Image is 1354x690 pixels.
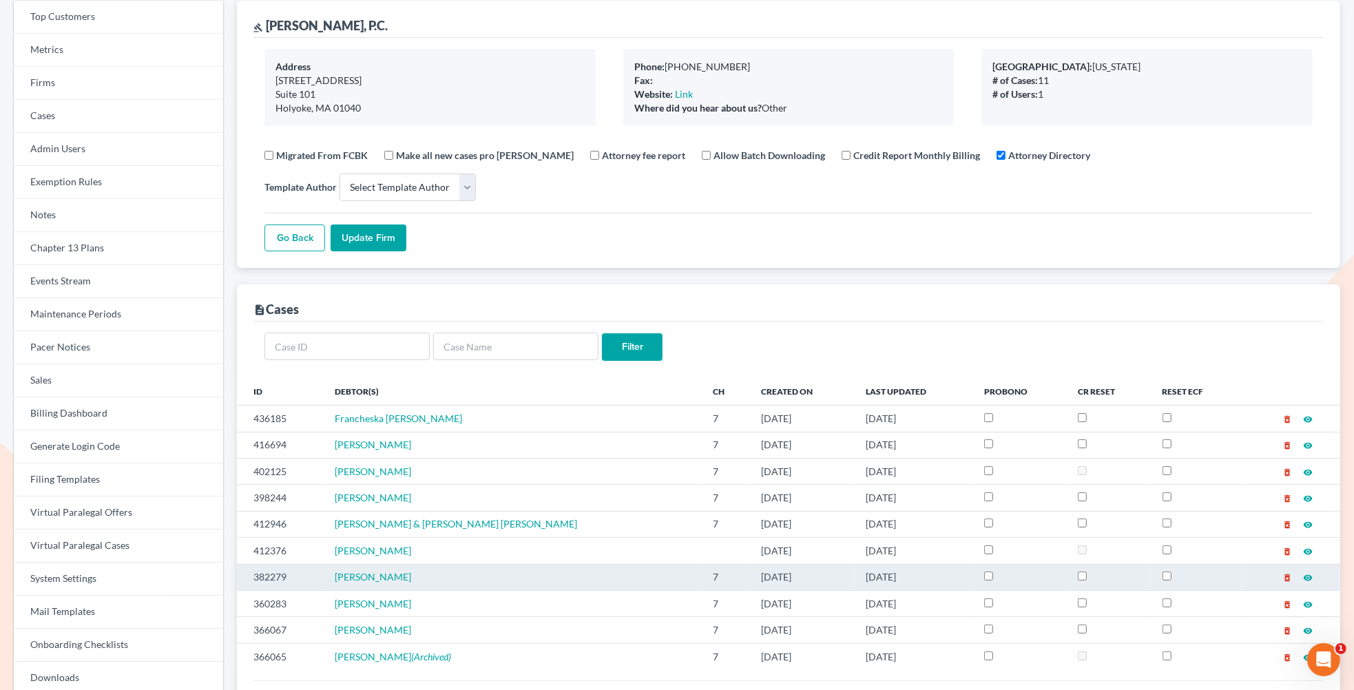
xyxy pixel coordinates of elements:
a: delete_forever [1282,624,1292,636]
td: [DATE] [855,590,973,616]
td: [DATE] [855,511,973,537]
i: visibility [1303,573,1313,583]
label: Migrated From FCBK [276,148,368,163]
a: Generate Login Code [14,430,223,463]
a: [PERSON_NAME] [335,439,411,450]
span: [PERSON_NAME] [335,624,411,636]
th: Created On [750,377,855,405]
th: Reset ECF [1152,377,1242,405]
i: delete_forever [1282,468,1292,477]
td: 7 [702,590,750,616]
a: Pacer Notices [14,331,223,364]
a: visibility [1303,624,1313,636]
a: Virtual Paralegal Cases [14,530,223,563]
a: visibility [1303,598,1313,609]
i: delete_forever [1282,653,1292,662]
div: Suite 101 [275,87,585,101]
td: [DATE] [750,564,855,590]
a: Firms [14,67,223,100]
a: delete_forever [1282,466,1292,477]
i: visibility [1303,415,1313,424]
td: 360283 [237,590,324,616]
iframe: Intercom live chat [1307,643,1340,676]
i: description [253,304,266,316]
td: 7 [702,511,750,537]
td: [DATE] [750,643,855,669]
span: [PERSON_NAME] & [PERSON_NAME] [PERSON_NAME] [335,518,577,530]
b: # of Cases: [992,74,1038,86]
a: delete_forever [1282,412,1292,424]
a: delete_forever [1282,492,1292,503]
a: Francheska [PERSON_NAME] [335,412,462,424]
a: delete_forever [1282,571,1292,583]
td: 436185 [237,406,324,432]
a: Top Customers [14,1,223,34]
span: [PERSON_NAME] [335,571,411,583]
a: Billing Dashboard [14,397,223,430]
b: Address [275,61,311,72]
div: Holyoke, MA 01040 [275,101,585,115]
a: Sales [14,364,223,397]
td: 366065 [237,643,324,669]
a: visibility [1303,518,1313,530]
td: 7 [702,406,750,432]
td: [DATE] [750,538,855,564]
i: delete_forever [1282,600,1292,609]
i: gavel [253,23,263,32]
span: [PERSON_NAME] [335,651,411,662]
td: 7 [702,485,750,511]
label: Template Author [264,180,337,194]
td: 412946 [237,511,324,537]
b: Website: [634,88,673,100]
a: Cases [14,100,223,133]
td: [DATE] [750,617,855,643]
a: delete_forever [1282,651,1292,662]
a: visibility [1303,571,1313,583]
input: Filter [602,333,663,361]
td: [DATE] [750,406,855,432]
td: 382279 [237,564,324,590]
td: 412376 [237,538,324,564]
div: Other [634,101,944,115]
td: [DATE] [750,511,855,537]
i: visibility [1303,441,1313,450]
div: [US_STATE] [992,60,1302,74]
i: delete_forever [1282,547,1292,556]
a: delete_forever [1282,518,1292,530]
a: [PERSON_NAME] [335,492,411,503]
a: Events Stream [14,265,223,298]
i: delete_forever [1282,494,1292,503]
th: Last Updated [855,377,973,405]
a: Mail Templates [14,596,223,629]
i: visibility [1303,653,1313,662]
td: [DATE] [855,432,973,458]
a: visibility [1303,439,1313,450]
td: 7 [702,432,750,458]
i: visibility [1303,468,1313,477]
a: visibility [1303,412,1313,424]
td: [DATE] [855,458,973,484]
a: [PERSON_NAME] [335,466,411,477]
div: 1 [992,87,1302,101]
td: 7 [702,617,750,643]
input: Case ID [264,333,430,360]
a: Onboarding Checklists [14,629,223,662]
b: Phone: [634,61,665,72]
td: 7 [702,564,750,590]
a: Metrics [14,34,223,67]
td: 416694 [237,432,324,458]
td: [DATE] [750,590,855,616]
input: Case Name [433,333,598,360]
input: Update Firm [331,224,406,252]
i: visibility [1303,626,1313,636]
a: Virtual Paralegal Offers [14,496,223,530]
div: [PERSON_NAME], P.C. [253,17,388,34]
a: [PERSON_NAME] [335,545,411,556]
a: delete_forever [1282,545,1292,556]
td: 7 [702,458,750,484]
b: Fax: [634,74,653,86]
